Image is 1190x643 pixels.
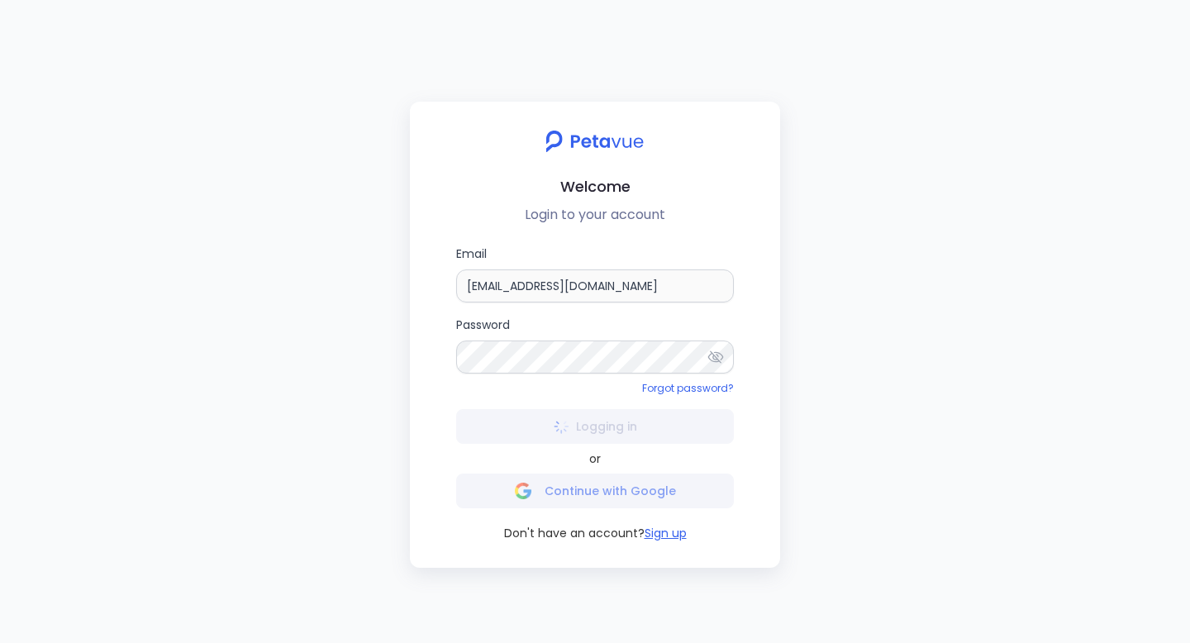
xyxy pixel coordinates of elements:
[456,245,734,302] label: Email
[535,121,654,161] img: petavue logo
[642,381,734,395] a: Forgot password?
[456,269,734,302] input: Email
[589,450,601,467] span: or
[456,341,734,374] input: Password
[456,316,734,374] label: Password
[423,174,767,198] h2: Welcome
[645,525,687,541] button: Sign up
[504,525,645,541] span: Don't have an account?
[423,205,767,225] p: Login to your account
